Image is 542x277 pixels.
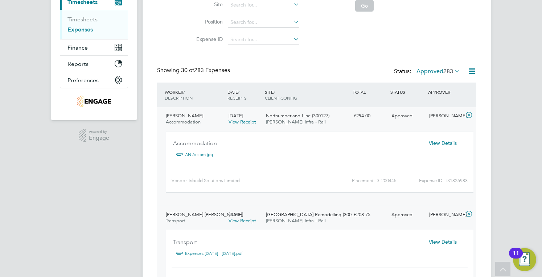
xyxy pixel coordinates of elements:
[229,218,256,224] a: View Receipt
[67,26,93,33] a: Expenses
[302,175,397,186] div: Placement ID: 200445
[229,113,243,119] span: [DATE]
[513,253,519,263] div: 11
[67,16,98,23] a: Timesheets
[426,110,464,122] div: [PERSON_NAME]
[181,67,230,74] span: 283 Expenses
[228,17,299,28] input: Search for...
[229,211,243,218] span: [DATE]
[60,39,128,55] button: Finance
[172,175,302,186] div: Vendor:
[166,113,203,119] span: [PERSON_NAME]
[181,67,194,74] span: 30 of
[166,218,185,224] span: Transport
[443,68,453,75] span: 283
[185,248,243,259] a: Expenses [DATE] - [DATE].pdf
[183,89,185,95] span: /
[60,10,128,39] div: Timesheets
[173,137,419,149] div: Accommodation
[266,113,329,119] span: Northumberland Line (300127)
[77,96,111,107] img: tribuildsolutions-logo-retina.png
[190,18,223,25] label: Position
[238,89,239,95] span: /
[266,211,356,218] span: [GEOGRAPHIC_DATA] Remodelling (300…
[67,77,99,84] span: Preferences
[229,119,256,125] a: View Receipt
[397,175,468,186] div: Expense ID: TS1826983
[228,35,299,45] input: Search for...
[429,239,457,245] span: View Details
[389,85,426,98] div: STATUS
[391,113,412,119] span: Approved
[351,209,389,221] div: £208.75
[79,129,110,143] a: Powered byEngage
[351,110,389,122] div: £294.00
[391,211,412,218] span: Approved
[227,95,247,101] span: RECEIPTS
[60,56,128,72] button: Reports
[416,68,460,75] label: Approved
[394,67,462,77] div: Status:
[426,209,464,221] div: [PERSON_NAME]
[190,1,223,8] label: Site
[166,119,201,125] span: Accommodation
[190,36,223,42] label: Expense ID
[226,85,263,104] div: DATE
[165,95,193,101] span: DESCRIPTION
[263,85,351,104] div: SITE
[163,85,226,104] div: WORKER
[89,135,109,141] span: Engage
[429,140,457,146] span: View Details
[60,72,128,88] button: Preferences
[166,211,242,218] span: [PERSON_NAME] [PERSON_NAME]
[67,44,88,51] span: Finance
[89,129,109,135] span: Powered by
[265,95,297,101] span: CLIENT CONFIG
[188,178,240,183] span: Tribuild Solutions Limited
[185,149,213,160] a: AN Accom.jpg
[173,236,419,248] div: Transport
[351,85,389,98] div: TOTAL
[60,96,128,107] a: Go to home page
[67,60,89,67] span: Reports
[266,119,326,125] span: [PERSON_NAME] Infra - Rail
[274,89,275,95] span: /
[513,248,536,271] button: Open Resource Center, 11 new notifications
[266,218,326,224] span: [PERSON_NAME] Infra - Rail
[157,67,231,74] div: Showing
[426,85,464,98] div: APPROVER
